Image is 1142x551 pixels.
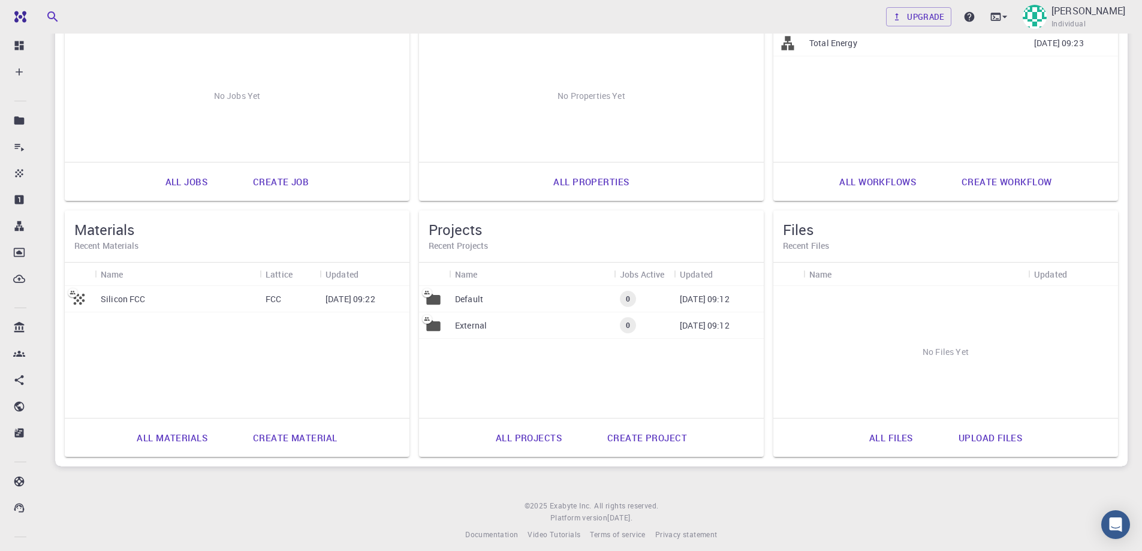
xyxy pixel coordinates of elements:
div: Name [449,263,614,286]
p: External [455,320,487,332]
a: Terms of service [590,529,645,541]
div: Open Intercom Messenger [1101,510,1130,539]
p: Total Energy [809,37,857,49]
img: logo [10,11,26,23]
a: All properties [540,167,642,196]
div: Lattice [266,263,293,286]
div: Updated [320,263,409,286]
div: Name [809,263,832,286]
span: Individual [1051,18,1086,30]
span: [DATE] . [607,513,632,522]
span: Support [24,8,67,19]
button: Sort [832,264,851,284]
p: [DATE] 09:23 [1034,37,1084,49]
div: Updated [1028,263,1118,286]
button: Sort [478,264,497,284]
span: 0 [621,320,635,330]
span: 0 [621,294,635,304]
span: Privacy statement [655,529,718,539]
a: Create project [594,423,700,452]
div: Name [101,263,123,286]
div: Icon [419,263,449,286]
span: Video Tutorials [528,529,580,539]
a: Create material [240,423,350,452]
a: All projects [483,423,575,452]
a: All jobs [152,167,221,196]
a: Create workflow [948,167,1065,196]
span: Exabyte Inc. [550,501,592,510]
p: [DATE] 09:22 [326,293,375,305]
a: All files [856,423,926,452]
div: Updated [680,263,713,286]
span: Documentation [465,529,518,539]
button: Sort [358,264,378,284]
a: [DATE]. [607,512,632,524]
a: All materials [123,423,221,452]
div: Name [455,263,478,286]
div: Icon [65,263,95,286]
h6: Recent Materials [74,239,400,252]
p: Default [455,293,483,305]
div: Updated [326,263,358,286]
button: Sort [123,264,143,284]
button: Sort [713,264,732,284]
div: Icon [773,263,803,286]
div: Updated [674,263,764,286]
span: Platform version [550,512,607,524]
p: [DATE] 09:12 [680,320,730,332]
span: All rights reserved. [594,500,658,512]
span: © 2025 [525,500,550,512]
a: Privacy statement [655,529,718,541]
div: Updated [1034,263,1067,286]
a: Upgrade [886,7,951,26]
div: Name [803,263,1028,286]
a: Video Tutorials [528,529,580,541]
a: Exabyte Inc. [550,500,592,512]
div: No Files Yet [773,286,1118,418]
a: Upload files [945,423,1035,452]
h5: Materials [74,220,400,239]
div: Jobs Active [614,263,674,286]
h5: Files [783,220,1108,239]
div: Lattice [260,263,320,286]
h6: Recent Projects [429,239,754,252]
div: Jobs Active [620,263,665,286]
div: Name [95,263,260,286]
h6: Recent Files [783,239,1108,252]
h5: Projects [429,220,754,239]
div: No Properties Yet [419,30,764,162]
p: FCC [266,293,281,305]
button: Sort [293,264,312,284]
a: All workflows [826,167,929,196]
p: [PERSON_NAME] [1051,4,1125,18]
button: Sort [1067,264,1086,284]
img: Mohammad Shabpiray [1023,5,1047,29]
a: Create job [240,167,322,196]
span: Terms of service [590,529,645,539]
div: No Jobs Yet [65,30,409,162]
p: Silicon FCC [101,293,146,305]
a: Documentation [465,529,518,541]
p: [DATE] 09:12 [680,293,730,305]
